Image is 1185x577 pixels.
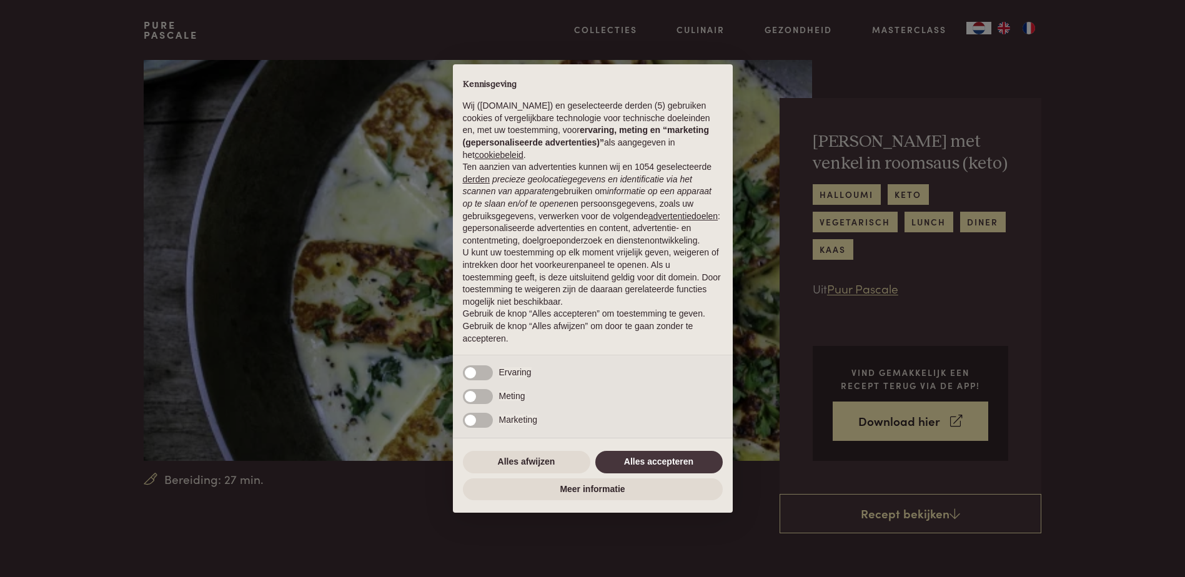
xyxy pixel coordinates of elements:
[463,161,723,247] p: Ten aanzien van advertenties kunnen wij en 1054 geselecteerde gebruiken om en persoonsgegevens, z...
[463,174,692,197] em: precieze geolocatiegegevens en identificatie via het scannen van apparaten
[463,247,723,308] p: U kunt uw toestemming op elk moment vrijelijk geven, weigeren of intrekken door het voorkeurenpan...
[499,367,532,377] span: Ervaring
[463,100,723,161] p: Wij ([DOMAIN_NAME]) en geselecteerde derden (5) gebruiken cookies of vergelijkbare technologie vo...
[595,451,723,473] button: Alles accepteren
[463,451,590,473] button: Alles afwijzen
[475,150,523,160] a: cookiebeleid
[463,174,490,186] button: derden
[499,391,525,401] span: Meting
[463,186,712,209] em: informatie op een apparaat op te slaan en/of te openen
[463,308,723,345] p: Gebruik de knop “Alles accepteren” om toestemming te geven. Gebruik de knop “Alles afwijzen” om d...
[463,125,709,147] strong: ervaring, meting en “marketing (gepersonaliseerde advertenties)”
[499,415,537,425] span: Marketing
[463,79,723,91] h2: Kennisgeving
[648,210,718,223] button: advertentiedoelen
[463,478,723,501] button: Meer informatie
